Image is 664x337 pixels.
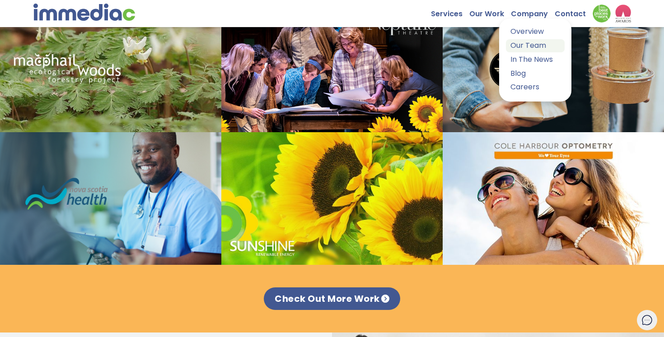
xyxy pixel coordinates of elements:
a: Company [511,5,555,18]
a: Overview [506,25,565,38]
a: Services [431,5,469,18]
a: Our Team [506,39,565,52]
a: Check Out More Work [264,287,400,310]
a: In The News [506,53,565,66]
img: immediac [33,4,135,21]
a: Our Work [469,5,511,18]
a: Contact [555,5,593,18]
img: Down [593,5,611,23]
a: Blog [506,67,565,80]
a: Careers [506,81,565,94]
img: logo2_wea_nobg.webp [615,5,631,23]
